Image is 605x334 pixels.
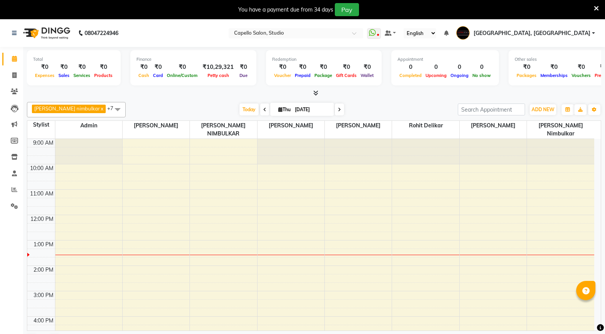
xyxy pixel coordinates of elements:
div: 0 [424,63,449,72]
div: ₹0 [570,63,593,72]
div: 12:00 PM [29,215,55,223]
div: 0 [470,63,493,72]
div: ₹0 [71,63,92,72]
span: Today [239,104,259,115]
span: Packages [515,73,539,78]
div: ₹0 [359,63,376,72]
span: Vouchers [570,73,593,78]
a: x [100,105,103,112]
div: You have a payment due from 34 days [238,6,333,14]
div: Redemption [272,56,376,63]
img: logo [20,22,72,44]
div: 11:00 AM [28,190,55,198]
div: Appointment [397,56,493,63]
span: Rohit delikar [392,121,459,130]
span: Online/Custom [165,73,199,78]
div: 2:00 PM [32,266,55,274]
div: 0 [449,63,470,72]
div: ₹0 [151,63,165,72]
div: ₹0 [539,63,570,72]
div: 0 [397,63,424,72]
div: 9:00 AM [32,139,55,147]
span: [PERSON_NAME] [460,121,527,130]
span: Admin [55,121,122,130]
div: ₹0 [515,63,539,72]
div: ₹0 [334,63,359,72]
input: Search Appointment [458,104,525,115]
span: [PERSON_NAME] [258,121,324,130]
div: 1:00 PM [32,240,55,249]
b: 08047224946 [85,22,118,44]
span: Gift Cards [334,73,359,78]
div: Total [33,56,115,63]
div: Stylist [27,121,55,129]
div: 4:00 PM [32,317,55,325]
span: Package [312,73,334,78]
span: [GEOGRAPHIC_DATA], [GEOGRAPHIC_DATA] [474,29,590,37]
button: ADD NEW [530,104,556,115]
div: Finance [136,56,250,63]
span: [PERSON_NAME] nimbulkar [34,105,100,112]
span: Thu [276,107,293,112]
span: Upcoming [424,73,449,78]
span: Cash [136,73,151,78]
span: No show [470,73,493,78]
span: Products [92,73,115,78]
img: Capello Studio, Shivaji Nagar [456,26,470,40]
span: Due [238,73,249,78]
span: [PERSON_NAME] [123,121,189,130]
div: ₹0 [165,63,199,72]
span: Expenses [33,73,57,78]
div: ₹0 [293,63,312,72]
span: Petty cash [206,73,231,78]
span: [PERSON_NAME] NIMBULKAR [190,121,257,139]
span: Prepaid [293,73,312,78]
span: Services [71,73,92,78]
span: Voucher [272,73,293,78]
div: ₹0 [92,63,115,72]
div: 10:00 AM [28,164,55,172]
div: ₹0 [237,63,250,72]
div: ₹0 [33,63,57,72]
span: [PERSON_NAME] nimbulkar [527,121,594,139]
button: Pay [335,3,359,16]
div: ₹0 [136,63,151,72]
input: 2025-09-04 [293,104,331,115]
span: ADD NEW [532,107,554,112]
div: ₹0 [57,63,71,72]
div: 3:00 PM [32,291,55,299]
span: Card [151,73,165,78]
span: [PERSON_NAME] [325,121,392,130]
div: ₹0 [312,63,334,72]
span: Memberships [539,73,570,78]
span: Ongoing [449,73,470,78]
span: Wallet [359,73,376,78]
div: ₹10,29,321 [199,63,237,72]
div: ₹0 [272,63,293,72]
span: Completed [397,73,424,78]
span: Sales [57,73,71,78]
iframe: chat widget [573,303,597,326]
span: +7 [107,105,119,111]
